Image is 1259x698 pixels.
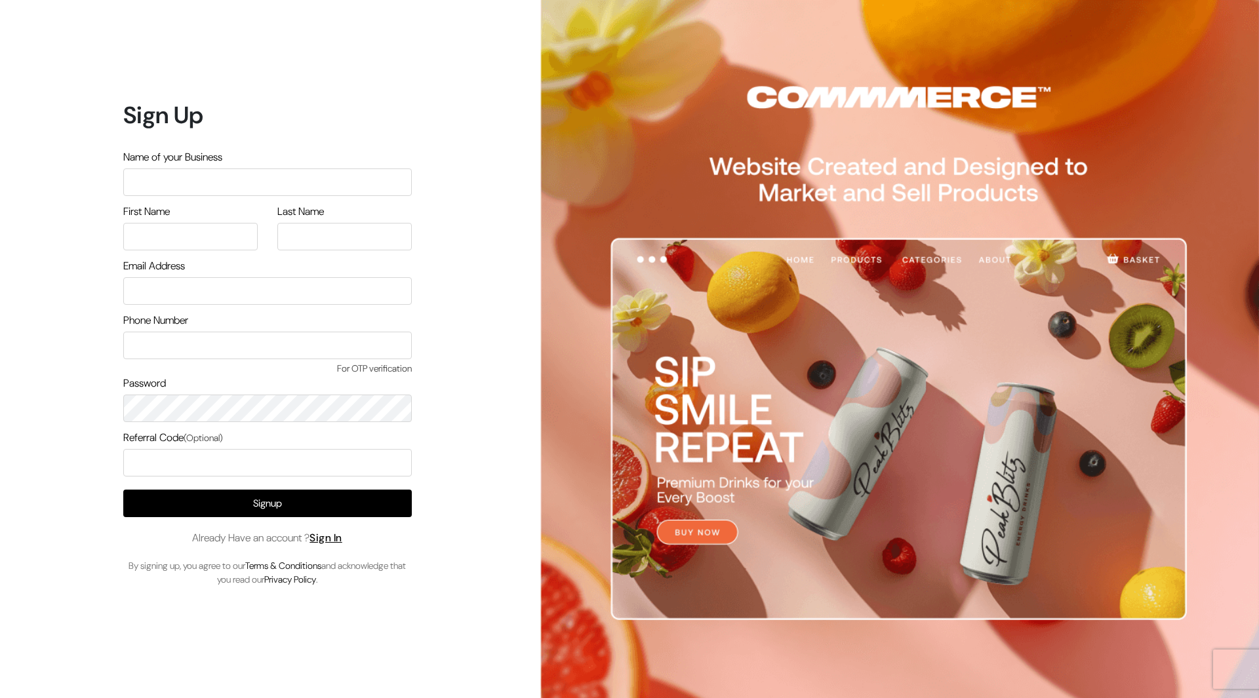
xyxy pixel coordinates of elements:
label: Email Address [123,258,185,274]
span: (Optional) [184,432,223,444]
h1: Sign Up [123,101,412,129]
a: Terms & Conditions [245,560,321,572]
a: Privacy Policy [264,573,316,585]
a: Sign In [310,531,342,545]
p: By signing up, you agree to our and acknowledge that you read our . [123,559,412,587]
button: Signup [123,490,412,517]
span: Already Have an account ? [192,530,342,546]
label: Referral Code [123,430,223,446]
label: Phone Number [123,313,188,328]
span: For OTP verification [123,362,412,376]
label: First Name [123,204,170,220]
label: Last Name [277,204,324,220]
label: Password [123,376,166,391]
label: Name of your Business [123,149,222,165]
